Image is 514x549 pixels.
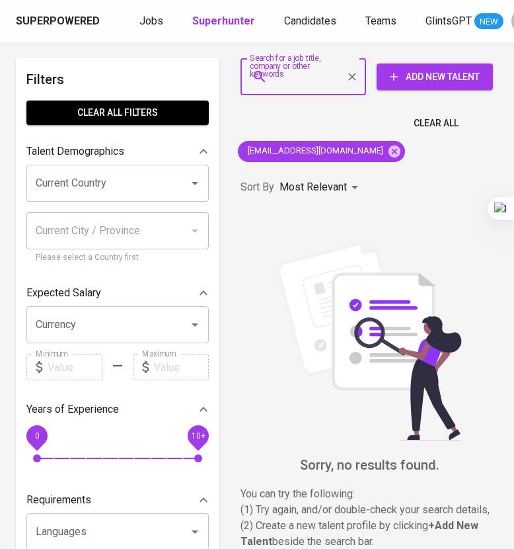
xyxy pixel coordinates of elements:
span: 10+ [191,431,205,441]
p: Expected Salary [26,285,101,301]
button: Clear All [408,111,464,136]
input: Value [154,354,209,380]
p: Talent Demographics [26,144,124,159]
span: NEW [474,15,503,28]
span: Candidates [284,15,336,27]
div: Requirements [26,487,209,513]
button: Open [186,316,204,334]
div: Years of Experience [26,396,209,423]
a: Superhunter [192,13,258,30]
span: Add New Talent [387,69,482,85]
p: Most Relevant [279,179,347,195]
span: Teams [365,15,396,27]
span: 0 [34,431,39,441]
input: Value [48,354,102,380]
button: Open [186,174,204,192]
p: (1) Try again, and/or double-check your search details, [240,502,498,518]
h6: Filters [26,69,209,90]
div: Superpowered [16,14,100,29]
p: You can try the following : [240,486,498,502]
div: Talent Demographics [26,138,209,165]
a: Jobs [139,13,166,30]
a: Candidates [284,13,339,30]
b: + Add New Talent [240,519,478,548]
a: GlintsGPT NEW [425,13,503,30]
button: Clear All filters [26,101,209,125]
p: Requirements [26,492,91,508]
a: Superpowered [16,14,102,29]
p: Years of Experience [26,401,119,417]
span: [EMAIL_ADDRESS][DOMAIN_NAME] [238,145,391,157]
img: file_searching.svg [270,242,468,441]
button: Open [186,523,204,541]
div: [EMAIL_ADDRESS][DOMAIN_NAME] [238,141,405,162]
button: Clear [343,67,361,86]
span: Clear All filters [37,105,198,121]
button: Add New Talent [377,63,493,90]
span: Clear All [414,115,459,132]
div: Expected Salary [26,280,209,306]
b: Superhunter [192,15,255,27]
span: GlintsGPT [425,15,472,27]
a: Teams [365,13,399,30]
p: Please select a Country first [36,251,200,265]
span: Jobs [139,15,163,27]
h6: Sorry, no results found. [240,454,498,476]
div: Most Relevant [279,175,363,200]
p: Sort By [240,179,274,195]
